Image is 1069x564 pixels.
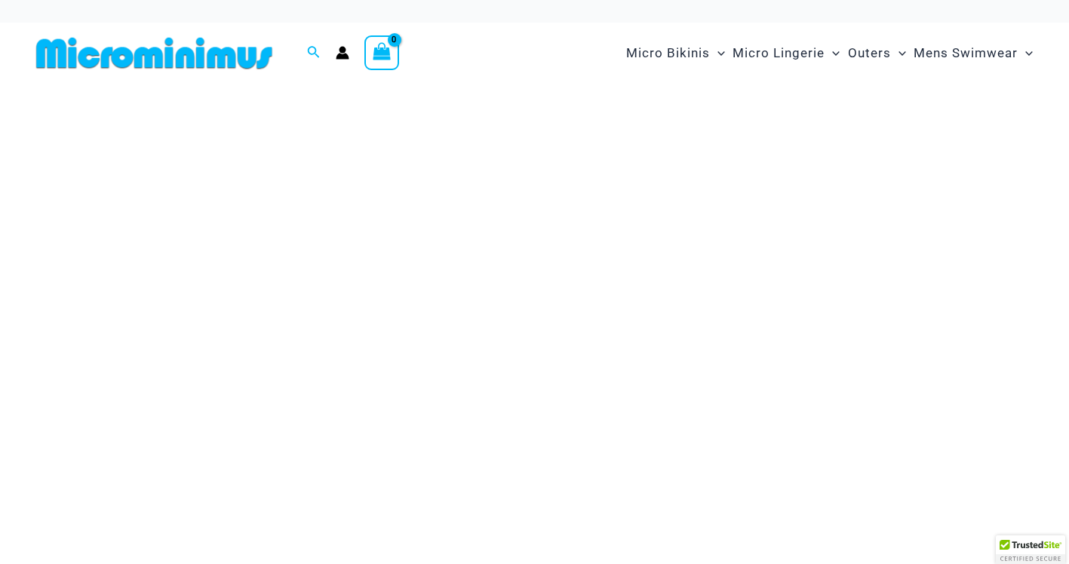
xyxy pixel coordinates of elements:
a: Search icon link [307,44,321,63]
span: Mens Swimwear [914,34,1018,72]
div: TrustedSite Certified [996,535,1065,564]
a: View Shopping Cart, empty [364,35,399,70]
span: Micro Lingerie [733,34,825,72]
span: Micro Bikinis [626,34,710,72]
nav: Site Navigation [620,28,1039,78]
a: OutersMenu ToggleMenu Toggle [844,30,910,76]
span: Menu Toggle [891,34,906,72]
span: Outers [848,34,891,72]
a: Mens SwimwearMenu ToggleMenu Toggle [910,30,1037,76]
a: Micro BikinisMenu ToggleMenu Toggle [622,30,729,76]
img: MM SHOP LOGO FLAT [30,36,278,70]
a: Account icon link [336,46,349,60]
span: Menu Toggle [710,34,725,72]
span: Menu Toggle [825,34,840,72]
a: Micro LingerieMenu ToggleMenu Toggle [729,30,843,76]
span: Menu Toggle [1018,34,1033,72]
